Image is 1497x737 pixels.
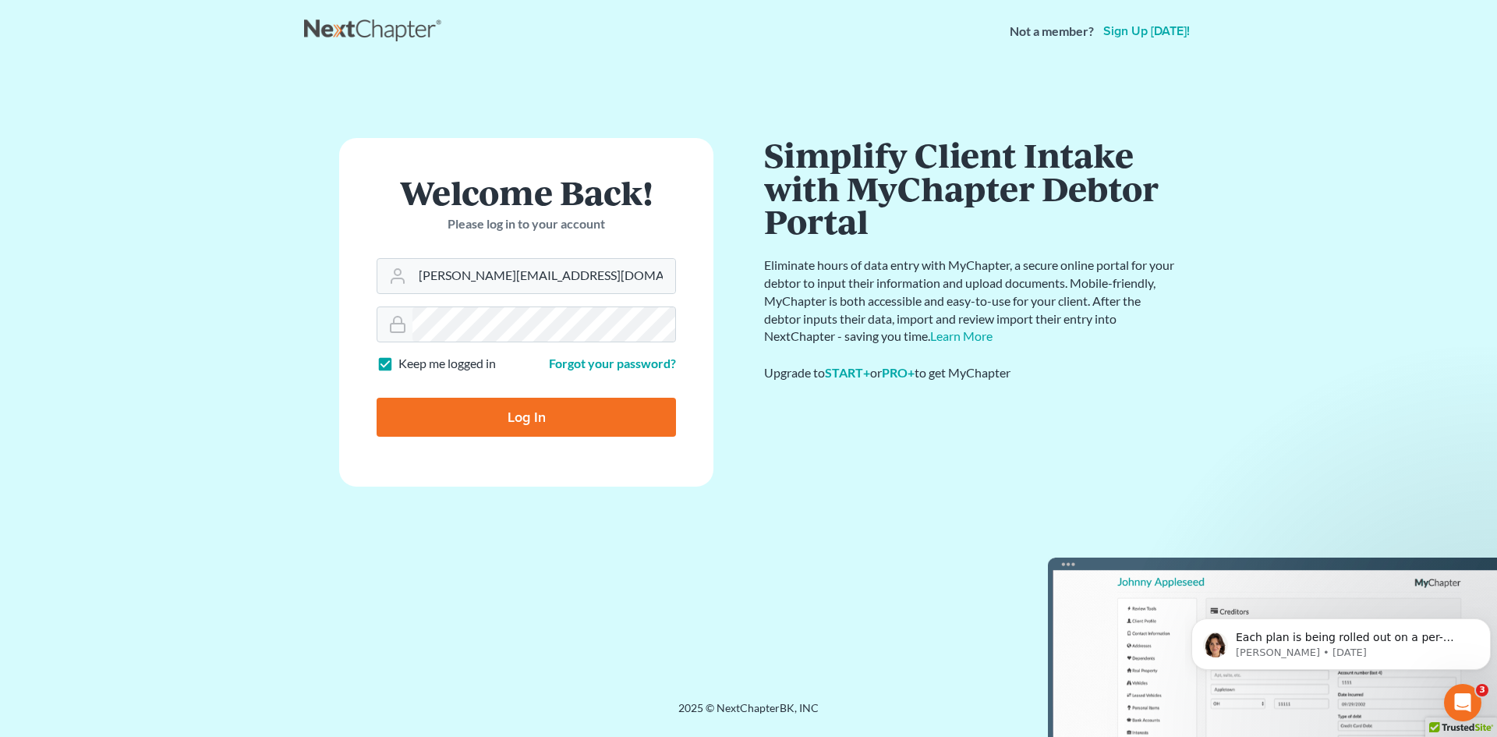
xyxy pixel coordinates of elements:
input: Log In [377,398,676,437]
label: Keep me logged in [398,355,496,373]
div: 2025 © NextChapterBK, INC [304,700,1193,728]
a: PRO+ [882,365,915,380]
p: Please log in to your account [377,215,676,233]
a: Forgot your password? [549,356,676,370]
strong: Not a member? [1010,23,1094,41]
iframe: Intercom notifications message [1185,586,1497,695]
a: START+ [825,365,870,380]
div: Upgrade to or to get MyChapter [764,364,1177,382]
h1: Welcome Back! [377,175,676,209]
h1: Simplify Client Intake with MyChapter Debtor Portal [764,138,1177,238]
span: Each plan is being rolled out on a per-district basis. Once your district's plan is available you... [51,45,285,166]
span: 3 [1476,684,1488,696]
p: Message from Emma, sent 2w ago [51,60,286,74]
a: Sign up [DATE]! [1100,25,1193,37]
input: Email Address [412,259,675,293]
a: Learn More [930,328,993,343]
iframe: Intercom live chat [1444,684,1481,721]
p: Eliminate hours of data entry with MyChapter, a secure online portal for your debtor to input the... [764,257,1177,345]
